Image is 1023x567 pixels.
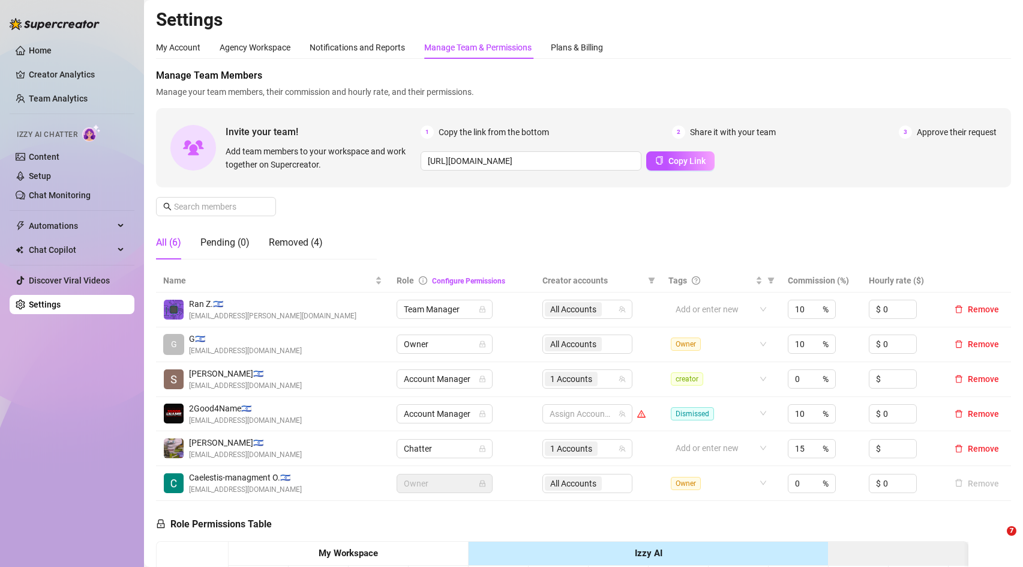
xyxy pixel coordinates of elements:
[156,41,200,54] div: My Account
[164,438,184,458] img: Sergey Shoustin
[619,375,626,383] span: team
[200,235,250,250] div: Pending (0)
[968,444,999,453] span: Remove
[968,374,999,384] span: Remove
[424,41,532,54] div: Manage Team & Permissions
[545,302,602,317] span: All Accounts
[672,126,685,139] span: 2
[220,41,290,54] div: Agency Workspace
[29,216,114,235] span: Automations
[29,300,61,309] a: Settings
[765,271,777,290] span: filter
[950,441,1004,456] button: Remove
[163,202,172,211] span: search
[479,410,486,417] span: lock
[955,375,963,383] span: delete
[156,8,1011,31] h2: Settings
[862,269,943,293] th: Hourly rate ($)
[671,407,714,420] span: Dismissed
[310,41,405,54] div: Notifications and Reports
[551,41,603,54] div: Plans & Billing
[968,409,999,419] span: Remove
[955,444,963,453] span: delete
[542,274,643,287] span: Creator accounts
[29,190,91,200] a: Chat Monitoring
[767,277,775,284] span: filter
[648,277,655,284] span: filter
[635,548,662,559] strong: Izzy AI
[189,311,356,322] span: [EMAIL_ADDRESS][PERSON_NAME][DOMAIN_NAME]
[917,126,997,139] span: Approve their request
[432,277,505,285] a: Configure Permissions
[156,235,181,250] div: All (6)
[404,475,485,493] span: Owner
[950,302,1004,317] button: Remove
[671,338,701,351] span: Owner
[479,445,486,452] span: lock
[189,449,302,461] span: [EMAIL_ADDRESS][DOMAIN_NAME]
[189,332,302,345] span: G 🇮🇱
[17,129,77,141] span: Izzy AI Chatter
[646,151,715,171] button: Copy Link
[189,345,302,357] span: [EMAIL_ADDRESS][DOMAIN_NAME]
[619,410,626,417] span: team
[319,548,378,559] strong: My Workspace
[404,300,485,318] span: Team Manager
[29,171,51,181] a: Setup
[164,300,184,320] img: Ran Zlatkin
[404,440,485,458] span: Chatter
[781,269,862,293] th: Commission (%)
[189,297,356,311] span: Ran Z. 🇮🇱
[637,410,646,418] span: warning
[226,145,416,171] span: Add team members to your workspace and work together on Supercreator.
[10,18,100,30] img: logo-BBDzfeDw.svg
[955,410,963,418] span: delete
[479,341,486,348] span: lock
[171,338,177,351] span: G
[404,405,485,423] span: Account Manager
[1007,526,1016,536] span: 7
[982,526,1011,555] iframe: Intercom live chat
[479,375,486,383] span: lock
[545,441,598,456] span: 1 Accounts
[692,276,700,285] span: question-circle
[550,442,592,455] span: 1 Accounts
[550,372,592,386] span: 1 Accounts
[29,65,125,84] a: Creator Analytics
[29,276,110,285] a: Discover Viral Videos
[668,274,687,287] span: Tags
[164,473,184,493] img: Caelestis-managment OFM
[479,480,486,487] span: lock
[950,407,1004,421] button: Remove
[646,271,658,290] span: filter
[950,476,1004,491] button: Remove
[550,303,596,316] span: All Accounts
[690,126,776,139] span: Share it with your team
[269,235,323,250] div: Removed (4)
[189,367,302,380] span: [PERSON_NAME] 🇮🇱
[29,94,88,103] a: Team Analytics
[397,276,414,285] span: Role
[668,156,706,166] span: Copy Link
[955,305,963,314] span: delete
[156,519,166,529] span: lock
[29,240,114,259] span: Chat Copilot
[189,402,302,415] span: 2Good4Name 🇮🇱
[29,46,52,55] a: Home
[479,306,486,313] span: lock
[163,274,373,287] span: Name
[226,124,421,139] span: Invite your team!
[156,517,272,532] h5: Role Permissions Table
[419,276,427,285] span: info-circle
[671,372,703,386] span: creator
[16,246,23,254] img: Chat Copilot
[950,372,1004,386] button: Remove
[189,415,302,426] span: [EMAIL_ADDRESS][DOMAIN_NAME]
[156,85,1011,99] span: Manage your team members, their commission and hourly rate, and their permissions.
[16,221,25,231] span: thunderbolt
[189,380,302,392] span: [EMAIL_ADDRESS][DOMAIN_NAME]
[899,126,912,139] span: 3
[82,124,101,142] img: AI Chatter
[421,126,434,139] span: 1
[404,370,485,388] span: Account Manager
